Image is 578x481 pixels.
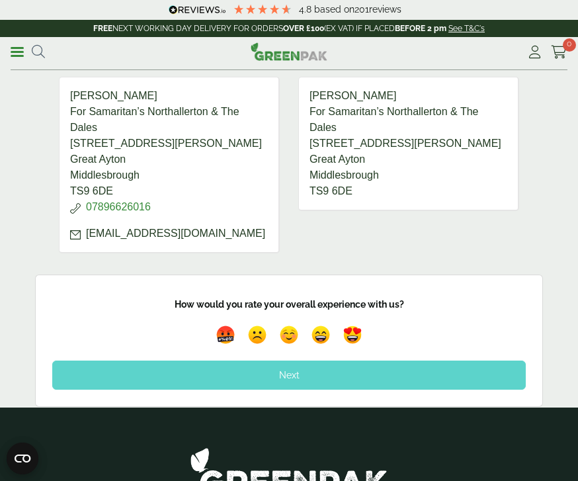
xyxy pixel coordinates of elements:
[245,322,270,347] img: emoji
[298,77,519,211] address: [PERSON_NAME] For Samaritan’s Northallerton & The Dales [STREET_ADDRESS][PERSON_NAME] Great Ayton...
[86,201,151,212] a: 07896626016
[52,361,526,390] div: Next
[340,322,365,347] img: emoji
[233,3,292,15] div: 4.79 Stars
[93,24,112,33] strong: FREE
[526,46,543,59] i: My Account
[70,226,268,241] p: [EMAIL_ADDRESS][DOMAIN_NAME]
[283,24,324,33] strong: OVER £100
[551,46,567,59] i: Cart
[314,4,354,15] span: Based on
[395,24,446,33] strong: BEFORE 2 pm
[59,77,280,253] address: [PERSON_NAME] For Samaritan’s Northallerton & The Dales [STREET_ADDRESS][PERSON_NAME] Great Ayton...
[369,4,401,15] span: reviews
[448,24,485,33] a: See T&C's
[299,4,314,15] span: 4.8
[308,322,333,347] img: emoji
[276,322,302,347] img: emoji
[213,322,238,347] img: emoji
[169,5,226,15] img: REVIEWS.io
[7,443,38,474] button: Open CMP widget
[563,38,576,52] span: 0
[551,42,567,62] a: 0
[251,42,327,61] img: GreenPak Supplies
[354,4,369,15] span: 201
